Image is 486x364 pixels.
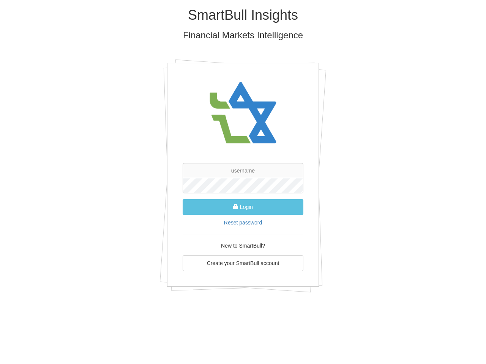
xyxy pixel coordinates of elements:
[21,8,465,23] h1: SmartBull Insights
[221,243,265,249] span: New to SmartBull?
[183,163,303,178] input: username
[183,199,303,215] button: Login
[183,255,303,271] a: Create your SmartBull account
[205,75,281,152] img: avatar
[224,220,262,226] a: Reset password
[21,30,465,40] h3: Financial Markets Intelligence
